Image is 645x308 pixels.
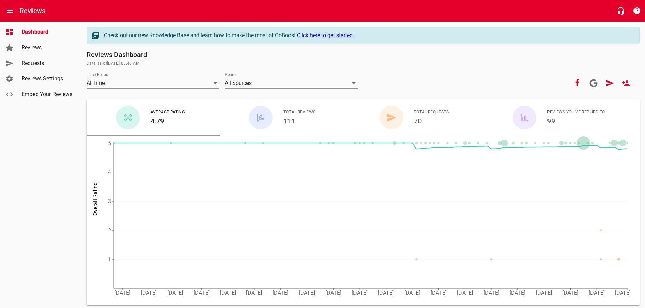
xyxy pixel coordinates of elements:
[589,290,605,296] tspan: [DATE]
[246,290,262,296] tspan: [DATE]
[22,59,73,67] span: Requests
[167,290,183,296] tspan: [DATE]
[151,109,185,116] span: Average Rating
[151,116,185,126] h6: 4.79
[108,169,111,175] tspan: 4
[414,109,449,116] span: Total Requests
[536,290,552,296] tspan: [DATE]
[457,290,473,296] tspan: [DATE]
[547,116,605,126] h6: 99
[483,290,499,296] tspan: [DATE]
[562,290,578,296] tspan: [DATE]
[20,5,45,16] h6: Reviews
[602,75,618,91] a: Request Review
[414,116,449,126] h6: 70
[87,73,108,77] label: Time Period
[22,75,73,83] span: Reviews Settings
[510,290,525,296] tspan: [DATE]
[194,290,210,296] tspan: [DATE]
[612,3,629,19] button: Live Chat
[547,109,605,116] span: Reviews You've Replied To
[92,182,99,216] tspan: Overall Rating
[629,3,645,19] button: Support Portal
[299,290,315,296] tspan: [DATE]
[615,290,631,296] tspan: [DATE]
[108,256,111,263] tspan: 1
[22,28,73,36] span: Dashboard
[87,60,640,67] span: Data as of [DATE] 05:46 AM
[325,290,341,296] tspan: [DATE]
[618,75,634,91] a: New User
[404,290,420,296] tspan: [DATE]
[225,73,237,77] label: Source
[87,49,640,60] h6: Reviews Dashboard
[297,32,354,39] a: Click here to get started.
[352,290,368,296] tspan: [DATE]
[22,90,73,98] span: Embed Your Reviews
[273,290,288,296] tspan: [DATE]
[114,290,130,296] tspan: [DATE]
[87,78,219,89] div: All time
[225,78,358,89] div: All Sources
[585,75,602,91] a: Connect your Google account
[283,109,315,116] span: Total Reviews
[431,290,447,296] tspan: [DATE]
[569,75,585,91] button: Your Facebook account is connected
[283,116,315,126] h6: 111
[378,290,394,296] tspan: [DATE]
[108,198,111,205] tspan: 3
[104,31,632,40] div: Check out our new Knowledge Base and learn how to make the most of GoBoost.
[22,44,73,52] span: Reviews
[108,227,111,234] tspan: 2
[220,290,236,296] tspan: [DATE]
[141,290,157,296] tspan: [DATE]
[2,3,18,19] button: Open drawer
[108,140,111,146] tspan: 5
